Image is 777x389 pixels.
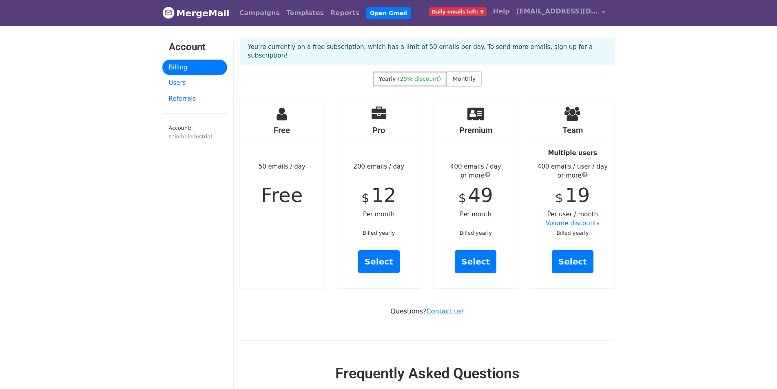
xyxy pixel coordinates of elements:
[530,162,615,180] div: 400 emails / user / day or more
[162,60,227,76] a: Billing
[427,307,462,315] a: Contact us
[363,230,395,236] small: Billed yearly
[240,307,615,316] p: Questions? !
[283,5,327,21] a: Templates
[371,184,396,207] span: 12
[565,184,590,207] span: 19
[434,125,518,135] h4: Premium
[453,76,476,82] span: Monthly
[556,230,589,236] small: Billed yearly
[169,133,221,140] div: seinmuindustrial
[530,125,615,135] h4: Team
[327,5,363,21] a: Reports
[468,184,493,207] span: 49
[248,43,607,60] p: You're currently on a free subscription, which has a limit of 50 emails per day. To send more ema...
[162,4,230,22] a: MergeMail
[552,250,593,273] a: Select
[361,191,369,205] span: $
[429,7,487,16] span: Daily emails left: 5
[458,191,466,205] span: $
[548,149,597,157] strong: Multiple users
[460,230,492,236] small: Billed yearly
[240,98,325,289] div: 50 emails / day
[513,3,609,22] a: [EMAIL_ADDRESS][DOMAIN_NAME]
[169,41,221,53] h3: Account
[236,5,283,21] a: Campaigns
[379,76,396,82] span: Yearly
[530,98,615,288] div: Per user / month
[162,91,227,107] a: Referrals
[455,250,496,273] a: Select
[366,7,411,19] a: Open Gmail
[162,75,227,91] a: Users
[336,98,421,288] div: 200 emails / day Per month
[240,365,615,382] h2: Frequently Asked Questions
[546,220,600,227] a: Volume discounts
[240,125,325,135] h4: Free
[490,3,513,20] a: Help
[434,162,518,180] div: 400 emails / day or more
[434,98,518,288] div: Per month
[162,7,175,19] img: MergeMail logo
[516,7,598,16] span: [EMAIL_ADDRESS][DOMAIN_NAME]
[169,125,221,140] small: Account:
[336,125,421,135] h4: Pro
[555,191,563,205] span: $
[358,250,400,273] a: Select
[398,76,441,82] span: (25% discount)
[261,184,303,207] span: Free
[426,3,490,20] a: Daily emails left: 5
